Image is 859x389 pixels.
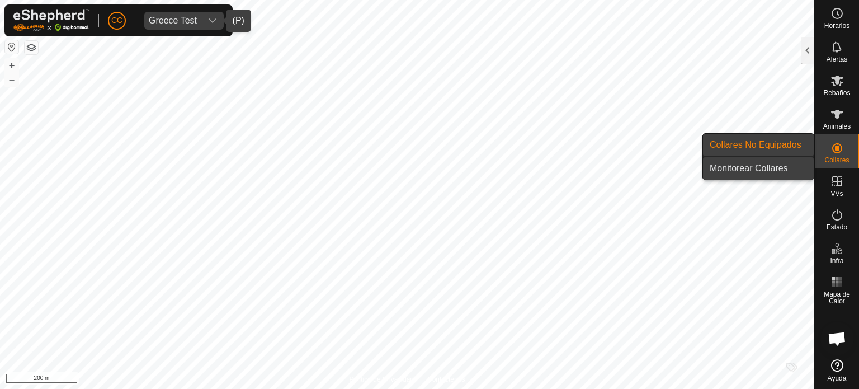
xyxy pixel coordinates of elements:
[710,138,801,152] span: Collares No Equipados
[13,9,89,32] img: Logo Gallagher
[815,355,859,386] a: Ayuda
[111,15,122,26] span: CC
[823,123,851,130] span: Animales
[824,157,849,163] span: Collares
[703,134,814,156] a: Collares No Equipados
[830,257,843,264] span: Infra
[703,157,814,180] a: Monitorear Collares
[710,162,788,175] span: Monitorear Collares
[350,374,414,385] a: Política de Privacidad
[149,16,197,25] div: Greece Test
[827,224,847,231] span: Estado
[25,41,38,54] button: Capas del Mapa
[823,90,850,96] span: Rebaños
[5,40,18,54] button: Restablecer Mapa
[824,22,849,29] span: Horarios
[5,59,18,72] button: +
[828,375,847,382] span: Ayuda
[830,190,843,197] span: VVs
[5,73,18,87] button: –
[818,291,856,304] span: Mapa de Calor
[827,56,847,63] span: Alertas
[144,12,201,30] span: Greece Test
[427,374,465,385] a: Contáctenos
[201,12,224,30] div: dropdown trigger
[820,322,854,355] div: Open chat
